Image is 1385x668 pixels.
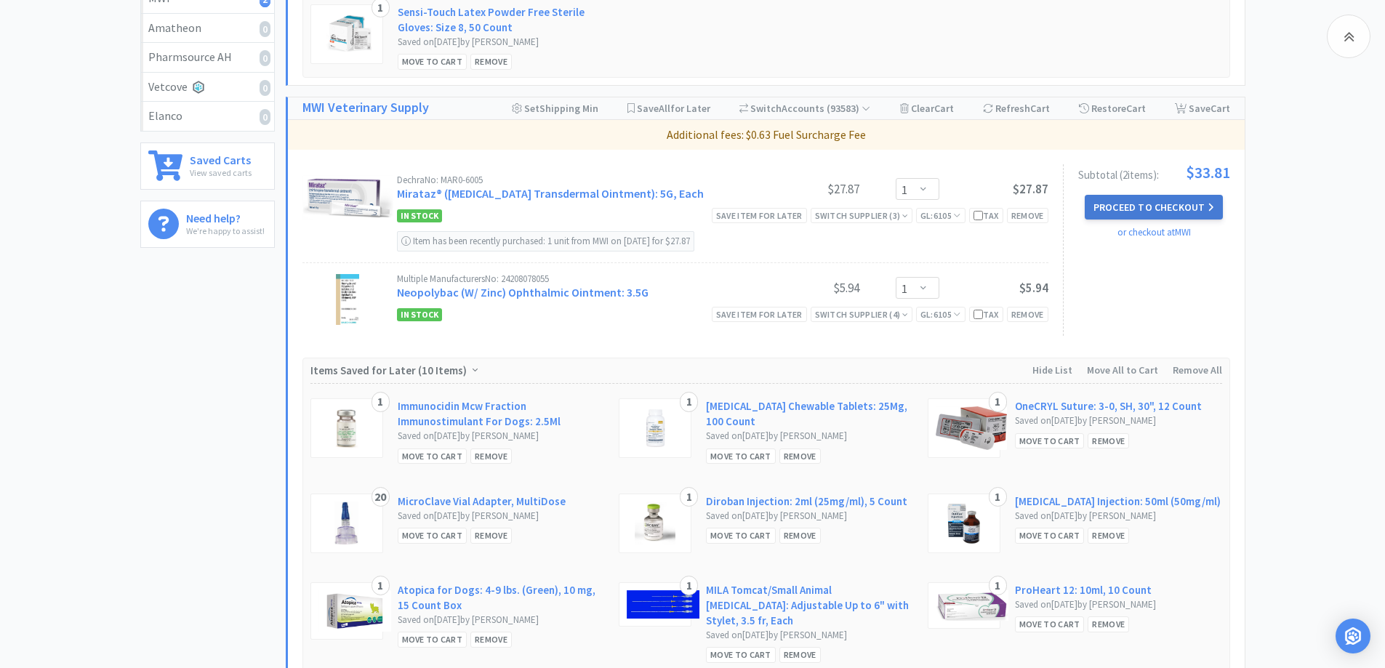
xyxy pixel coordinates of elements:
div: Remove [779,448,821,464]
a: [MEDICAL_DATA] Injection: 50ml (50mg/ml) [1015,494,1221,509]
span: $33.81 [1186,164,1230,180]
div: 1 [372,576,390,596]
a: Mirataz® ([MEDICAL_DATA] Transdermal Ointment): 5G, Each [397,186,704,201]
div: Saved on [DATE] by [PERSON_NAME] [706,509,913,524]
img: 1b27e84c1f3b43cfa568cee45c29241c_173075.png [318,590,391,632]
div: 1 [680,487,698,507]
span: $27.87 [1013,181,1048,197]
h6: Saved Carts [190,150,252,166]
div: Remove [1088,616,1129,632]
a: Diroban Injection: 2ml (25mg/ml), 5 Count [706,494,907,509]
div: Multiple Manufacturers No: 24208078055 [397,274,750,283]
div: Accounts [739,97,871,119]
img: 203b4f190c8e43b189b683506eac0810_6908.png [936,406,1007,450]
div: Remove [1088,528,1129,543]
div: Move to Cart [398,528,467,543]
div: Saved on [DATE] by [PERSON_NAME] [706,429,913,444]
a: Vetcove0 [141,73,274,102]
a: MicroClave Vial Adapter, MultiDose [398,494,566,509]
div: Move to Cart [1015,528,1085,543]
div: Saved on [DATE] by [PERSON_NAME] [1015,414,1222,429]
span: 10 Items [422,363,463,377]
span: GL: 6105 [920,210,961,221]
img: bca28a9e5f8c483784fa7a5577a2b30b_209217.png [945,502,983,545]
img: 46b7b74e6cd84ade81e6ffea5ef51a24_196961.png [318,12,377,56]
div: Refresh [983,97,1050,119]
div: Vetcove [148,78,267,97]
a: [MEDICAL_DATA] Chewable Tablets: 25Mg, 100 Count [706,398,913,429]
span: ( 93583 ) [824,102,870,115]
img: 9ddb80fea1134d5ea9dd709a7804c855_6244.png [333,406,359,450]
div: Shipping Min [512,97,598,119]
a: Sensi-Touch Latex Powder Free Sterile Gloves: Size 8, 50 Count [398,4,605,35]
div: Clear [900,97,954,119]
div: Remove [1007,307,1048,322]
div: 1 [680,392,698,412]
p: Additional fees: $0.63 Fuel Surcharge Fee [294,126,1239,145]
span: In Stock [397,209,442,222]
div: Elanco [148,107,267,126]
div: Remove [1088,433,1129,448]
button: Proceed to Checkout [1085,195,1223,220]
span: Save for Later [637,102,710,115]
a: Neopolybac (W/ Zinc) Ophthalmic Ointment: 3.5G [397,285,649,299]
div: $5.94 [750,279,859,297]
div: Amatheon [148,19,267,38]
div: Saved on [DATE] by [PERSON_NAME] [398,429,605,444]
span: Cart [1126,102,1146,115]
h6: Need help? [186,209,265,224]
div: 1 [680,576,698,596]
a: or checkout at MWI [1117,226,1191,238]
img: ed0664083c9f40528aff2eb2f7a0b3ab_221721.png [635,502,675,545]
div: Move to Cart [706,647,776,662]
a: ProHeart 12: 10ml, 10 Count [1015,582,1152,597]
div: Pharmsource AH [148,48,267,67]
div: Remove [470,54,512,69]
div: Saved on [DATE] by [PERSON_NAME] [1015,509,1222,524]
span: Hide List [1032,363,1072,377]
span: Items Saved for Later ( ) [310,363,470,377]
div: Move to Cart [398,448,467,464]
img: e7056d81dc8d4133b91ee2c296faae95_403739.png [302,175,393,220]
div: Dechra No: MAR0-6005 [397,175,750,185]
span: Cart [1211,102,1230,115]
div: Saved on [DATE] by [PERSON_NAME] [398,613,605,628]
div: Remove [470,448,512,464]
div: Subtotal ( 2 item s ): [1078,164,1230,180]
div: Saved on [DATE] by [PERSON_NAME] [1015,597,1222,613]
div: Tax [973,209,999,222]
span: Remove All [1173,363,1222,377]
span: Set [524,102,539,115]
a: Amatheon0 [141,14,274,44]
div: Move to Cart [1015,616,1085,632]
a: Elanco0 [141,102,274,131]
div: 1 [989,576,1007,596]
div: 1 [989,392,1007,412]
a: MWI Veterinary Supply [302,97,429,118]
div: Tax [973,307,999,321]
i: 0 [260,50,270,66]
img: 077a1c0ae645428e9485c90d8aa872ee_18303.png [334,502,359,545]
i: 0 [260,21,270,37]
div: Saved on [DATE] by [PERSON_NAME] [706,628,913,643]
span: All [659,102,670,115]
div: Open Intercom Messenger [1336,619,1370,653]
div: Switch Supplier ( 4 ) [815,307,908,321]
a: Immunocidin Mcw Fraction Immunostimulant For Dogs: 2.5Ml [398,398,605,429]
p: View saved carts [190,166,252,180]
div: Saved on [DATE] by [PERSON_NAME] [398,509,605,524]
div: Remove [779,528,821,543]
img: 3e5f23ef45564bb898f2644aef8663c2_12773.png [627,590,699,619]
div: Move to Cart [706,528,776,543]
div: Remove [470,632,512,647]
a: Saved CartsView saved carts [140,142,275,190]
div: 1 [372,392,390,412]
a: Atopica for Dogs: 4-9 lbs. (Green), 10 mg, 15 Count Box [398,582,605,613]
div: Save item for later [712,208,807,223]
span: In Stock [397,308,442,321]
div: Remove [779,647,821,662]
div: 20 [372,487,390,507]
div: Move to Cart [398,632,467,647]
span: $5.94 [1019,280,1048,296]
